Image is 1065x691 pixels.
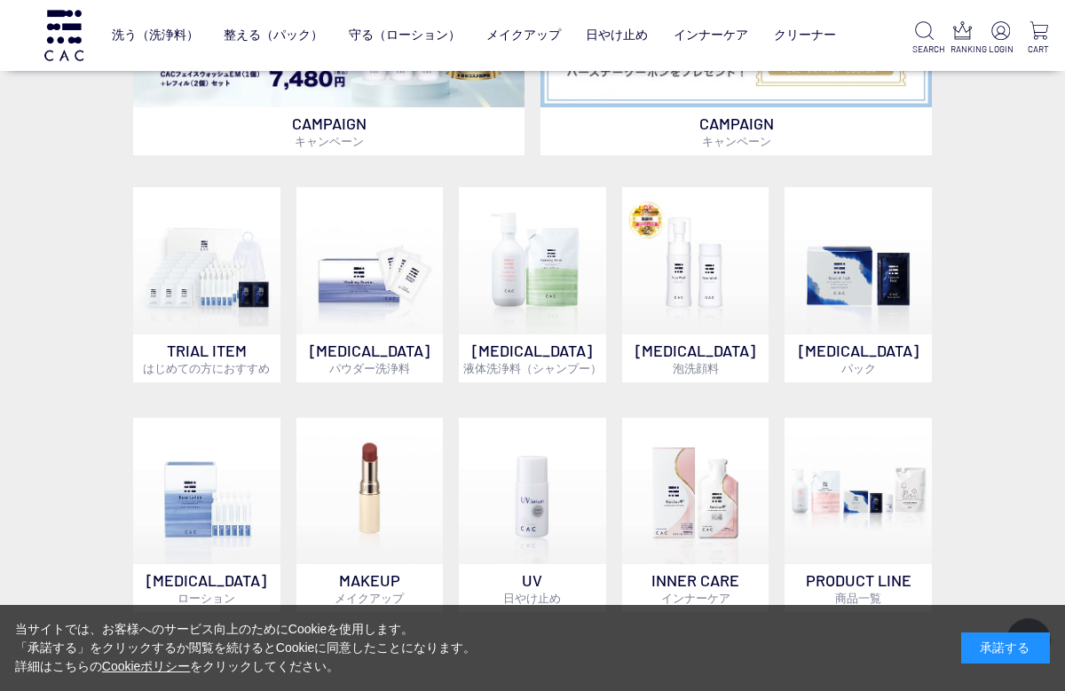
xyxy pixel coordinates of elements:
[133,187,280,334] img: トライアルセット
[296,418,444,613] a: MAKEUPメイクアップ
[989,21,1013,56] a: LOGIN
[785,334,932,382] p: [MEDICAL_DATA]
[785,187,932,382] a: [MEDICAL_DATA]パック
[459,418,606,613] a: UV日やけ止め
[459,334,606,382] p: [MEDICAL_DATA]
[335,591,404,605] span: メイクアップ
[459,564,606,612] p: UV
[1027,43,1051,56] p: CART
[674,14,748,56] a: インナーケア
[622,418,769,565] img: インナーケア
[989,43,1013,56] p: LOGIN
[133,187,280,382] a: トライアルセット TRIAL ITEMはじめての方におすすめ
[486,14,561,56] a: メイクアップ
[1027,21,1051,56] a: CART
[785,564,932,612] p: PRODUCT LINE
[224,14,323,56] a: 整える（パック）
[912,21,936,56] a: SEARCH
[463,361,602,375] span: 液体洗浄料（シャンプー）
[622,187,769,382] a: 泡洗顔料 [MEDICAL_DATA]泡洗顔料
[102,659,191,673] a: Cookieポリシー
[835,591,881,605] span: 商品一覧
[622,187,769,334] img: 泡洗顔料
[540,107,932,155] p: CAMPAIGN
[349,14,461,56] a: 守る（ローション）
[774,14,836,56] a: クリーナー
[296,334,444,382] p: [MEDICAL_DATA]
[133,564,280,612] p: [MEDICAL_DATA]
[15,620,477,676] div: 当サイトでは、お客様へのサービス向上のためにCookieを使用します。 「承諾する」をクリックするか閲覧を続けるとCookieに同意したことになります。 詳細はこちらの をクリックしてください。
[133,107,525,155] p: CAMPAIGN
[177,591,235,605] span: ローション
[961,632,1050,664] div: 承諾する
[661,591,730,605] span: インナーケア
[296,187,444,382] a: [MEDICAL_DATA]パウダー洗浄料
[503,591,561,605] span: 日やけ止め
[622,564,769,612] p: INNER CARE
[841,361,876,375] span: パック
[702,134,771,148] span: キャンペーン
[951,43,974,56] p: RANKING
[112,14,199,56] a: 洗う（洗浄料）
[42,10,86,60] img: logo
[295,134,364,148] span: キャンペーン
[133,334,280,382] p: TRIAL ITEM
[586,14,648,56] a: 日やけ止め
[673,361,719,375] span: 泡洗顔料
[622,334,769,382] p: [MEDICAL_DATA]
[785,418,932,613] a: PRODUCT LINE商品一覧
[296,564,444,612] p: MAKEUP
[133,418,280,613] a: [MEDICAL_DATA]ローション
[951,21,974,56] a: RANKING
[329,361,410,375] span: パウダー洗浄料
[143,361,270,375] span: はじめての方におすすめ
[459,187,606,382] a: [MEDICAL_DATA]液体洗浄料（シャンプー）
[622,418,769,613] a: インナーケア INNER CAREインナーケア
[912,43,936,56] p: SEARCH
